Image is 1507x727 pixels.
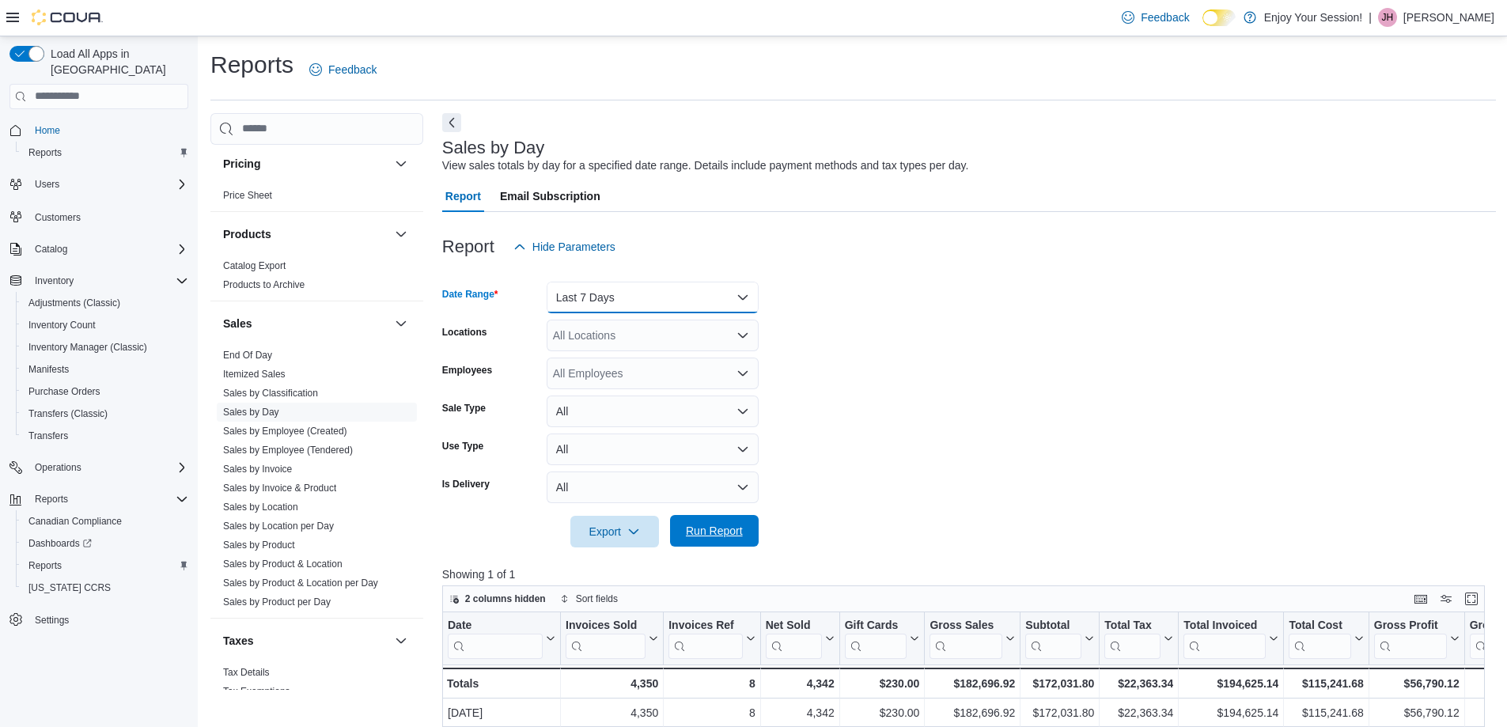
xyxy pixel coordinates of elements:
[1104,703,1173,722] div: $22,363.34
[668,703,755,722] div: 8
[930,674,1015,693] div: $182,696.92
[16,314,195,336] button: Inventory Count
[442,113,461,132] button: Next
[686,523,743,539] span: Run Report
[445,180,481,212] span: Report
[566,619,646,634] div: Invoices Sold
[3,488,195,510] button: Reports
[392,225,411,244] button: Products
[223,426,347,437] a: Sales by Employee (Created)
[547,396,759,427] button: All
[28,319,96,331] span: Inventory Count
[223,577,378,589] a: Sales by Product & Location per Day
[1183,674,1278,693] div: $194,625.14
[16,292,195,314] button: Adjustments (Classic)
[35,178,59,191] span: Users
[28,430,68,442] span: Transfers
[223,559,343,570] a: Sales by Product & Location
[765,619,834,659] button: Net Sold
[930,703,1015,722] div: $182,696.92
[765,674,834,693] div: 4,342
[22,404,114,423] a: Transfers (Classic)
[28,363,69,376] span: Manifests
[1104,674,1173,693] div: $22,363.34
[1183,619,1266,634] div: Total Invoiced
[223,482,336,494] span: Sales by Invoice & Product
[35,614,69,627] span: Settings
[930,619,1015,659] button: Gross Sales
[1289,619,1350,659] div: Total Cost
[223,685,290,698] span: Tax Exemptions
[668,619,742,634] div: Invoices Ref
[500,180,600,212] span: Email Subscription
[28,581,111,594] span: [US_STATE] CCRS
[3,173,195,195] button: Users
[1374,619,1447,659] div: Gross Profit
[223,259,286,272] span: Catalog Export
[844,619,919,659] button: Gift Cards
[930,619,1002,659] div: Gross Sales
[507,231,622,263] button: Hide Parameters
[442,237,494,256] h3: Report
[223,279,305,290] a: Products to Archive
[1183,619,1266,659] div: Total Invoiced
[547,282,759,313] button: Last 7 Days
[1289,703,1363,722] div: $115,241.68
[442,326,487,339] label: Locations
[28,271,188,290] span: Inventory
[22,143,68,162] a: Reports
[554,589,624,608] button: Sort fields
[766,703,835,722] div: 4,342
[668,619,755,659] button: Invoices Ref
[44,46,188,78] span: Load All Apps in [GEOGRAPHIC_DATA]
[442,440,483,452] label: Use Type
[547,471,759,503] button: All
[303,54,383,85] a: Feedback
[210,663,423,707] div: Taxes
[16,532,195,555] a: Dashboards
[3,456,195,479] button: Operations
[22,338,188,357] span: Inventory Manager (Classic)
[1382,8,1394,27] span: JH
[22,578,188,597] span: Washington CCRS
[448,703,555,722] div: [DATE]
[223,226,388,242] button: Products
[392,154,411,173] button: Pricing
[3,608,195,631] button: Settings
[35,461,81,474] span: Operations
[1025,619,1081,659] div: Subtotal
[210,186,423,211] div: Pricing
[1374,703,1460,722] div: $56,790.12
[736,329,749,342] button: Open list of options
[22,382,107,401] a: Purchase Orders
[328,62,377,78] span: Feedback
[210,256,423,301] div: Products
[28,240,188,259] span: Catalog
[28,206,188,226] span: Customers
[223,445,353,456] a: Sales by Employee (Tendered)
[1378,8,1397,27] div: Jason Hamilton
[668,674,755,693] div: 8
[223,425,347,437] span: Sales by Employee (Created)
[223,444,353,456] span: Sales by Employee (Tendered)
[1115,2,1195,33] a: Feedback
[223,316,388,331] button: Sales
[442,566,1496,582] p: Showing 1 of 1
[223,368,286,381] span: Itemized Sales
[765,619,821,634] div: Net Sold
[22,316,188,335] span: Inventory Count
[16,358,195,381] button: Manifests
[670,515,759,547] button: Run Report
[547,434,759,465] button: All
[844,619,907,659] div: Gift Card Sales
[22,534,188,553] span: Dashboards
[736,367,749,380] button: Open list of options
[28,458,88,477] button: Operations
[223,369,286,380] a: Itemized Sales
[223,463,292,475] span: Sales by Invoice
[442,478,490,490] label: Is Delivery
[442,157,969,174] div: View sales totals by day for a specified date range. Details include payment methods and tax type...
[1202,9,1236,26] input: Dark Mode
